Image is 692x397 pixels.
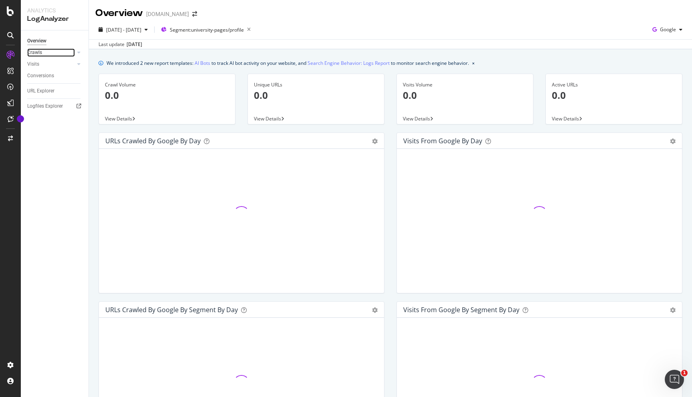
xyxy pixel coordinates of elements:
[192,11,197,17] div: arrow-right-arrow-left
[170,26,244,33] span: Segment: university-pages/profile
[105,81,229,88] div: Crawl Volume
[105,137,201,145] div: URLs Crawled by Google by day
[27,48,42,57] div: Crawls
[146,10,189,18] div: [DOMAIN_NAME]
[27,6,82,14] div: Analytics
[254,88,378,102] p: 0.0
[649,23,686,36] button: Google
[403,115,430,122] span: View Details
[403,306,519,314] div: Visits from Google By Segment By Day
[158,23,254,36] button: Segment:university-pages/profile
[27,48,75,57] a: Crawls
[660,26,676,33] span: Google
[372,138,378,144] div: gear
[127,41,142,48] div: [DATE]
[403,137,482,145] div: Visits from Google by day
[254,81,378,88] div: Unique URLs
[99,59,682,67] div: info banner
[107,59,469,67] div: We introduced 2 new report templates: to track AI bot activity on your website, and to monitor se...
[670,138,676,144] div: gear
[27,60,39,68] div: Visits
[27,37,83,45] a: Overview
[27,102,63,110] div: Logfiles Explorer
[665,370,684,389] iframe: Intercom live chat
[27,87,54,95] div: URL Explorer
[27,60,75,68] a: Visits
[95,6,143,20] div: Overview
[27,72,83,80] a: Conversions
[308,59,390,67] a: Search Engine Behavior: Logs Report
[27,102,83,110] a: Logfiles Explorer
[552,88,676,102] p: 0.0
[27,87,83,95] a: URL Explorer
[105,115,132,122] span: View Details
[27,14,82,24] div: LogAnalyzer
[372,307,378,313] div: gear
[99,41,142,48] div: Last update
[95,23,151,36] button: [DATE] - [DATE]
[27,72,54,80] div: Conversions
[470,57,477,69] button: close banner
[106,26,141,33] span: [DATE] - [DATE]
[195,59,210,67] a: AI Bots
[403,81,527,88] div: Visits Volume
[27,37,46,45] div: Overview
[254,115,281,122] span: View Details
[105,306,238,314] div: URLs Crawled by Google By Segment By Day
[17,115,24,122] div: Tooltip anchor
[670,307,676,313] div: gear
[403,88,527,102] p: 0.0
[552,115,579,122] span: View Details
[552,81,676,88] div: Active URLs
[681,370,688,376] span: 1
[105,88,229,102] p: 0.0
